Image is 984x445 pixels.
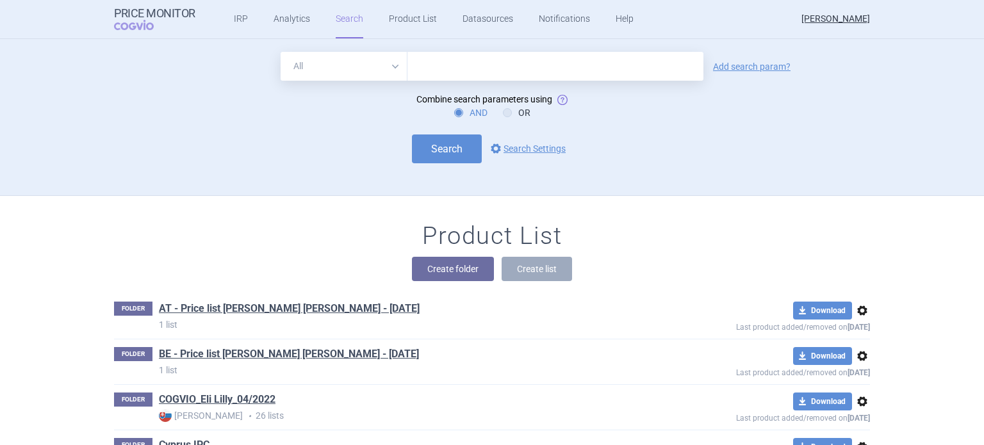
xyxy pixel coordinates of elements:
[643,410,870,423] p: Last product added/removed on
[159,409,643,423] p: 26 lists
[114,302,152,316] p: FOLDER
[454,106,488,119] label: AND
[114,20,172,30] span: COGVIO
[159,409,172,422] img: SK
[643,320,870,332] p: Last product added/removed on
[159,302,420,316] a: AT - Price list [PERSON_NAME] [PERSON_NAME] - [DATE]
[159,347,419,361] a: BE - Price list [PERSON_NAME] [PERSON_NAME] - [DATE]
[114,7,195,31] a: Price MonitorCOGVIO
[114,392,152,407] p: FOLDER
[793,392,852,410] button: Download
[412,134,482,163] button: Search
[848,368,870,377] strong: [DATE]
[159,318,643,331] p: 1 list
[848,323,870,332] strong: [DATE]
[503,106,530,119] label: OR
[848,414,870,423] strong: [DATE]
[643,365,870,377] p: Last product added/removed on
[159,347,419,364] h1: BE - Price list Eli Lilly - Sep 2021
[422,222,562,251] h1: Product List
[159,364,643,376] p: 1 list
[793,302,852,320] button: Download
[159,409,243,422] strong: [PERSON_NAME]
[114,347,152,361] p: FOLDER
[713,62,791,71] a: Add search param?
[159,392,275,407] a: COGVIO_Eli Lilly_04/2022
[114,7,195,20] strong: Price Monitor
[416,94,552,104] span: Combine search parameters using
[159,302,420,318] h1: AT - Price list Eli Lilly - Sep 2021
[488,141,566,156] a: Search Settings
[159,392,275,409] h1: COGVIO_Eli Lilly_04/2022
[502,257,572,281] button: Create list
[412,257,494,281] button: Create folder
[793,347,852,365] button: Download
[243,410,256,423] i: •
